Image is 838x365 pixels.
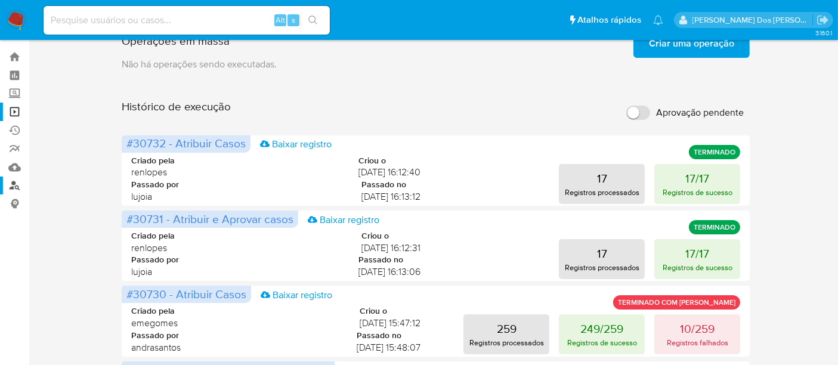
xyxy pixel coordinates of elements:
input: Pesquise usuários ou casos... [44,13,330,28]
button: search-icon [301,12,325,29]
p: renato.lopes@mercadopago.com.br [692,14,813,26]
span: Atalhos rápidos [577,14,641,26]
span: s [292,14,295,26]
span: Alt [276,14,285,26]
a: Sair [817,14,829,26]
span: 3.160.1 [815,28,832,38]
a: Notificações [653,15,663,25]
